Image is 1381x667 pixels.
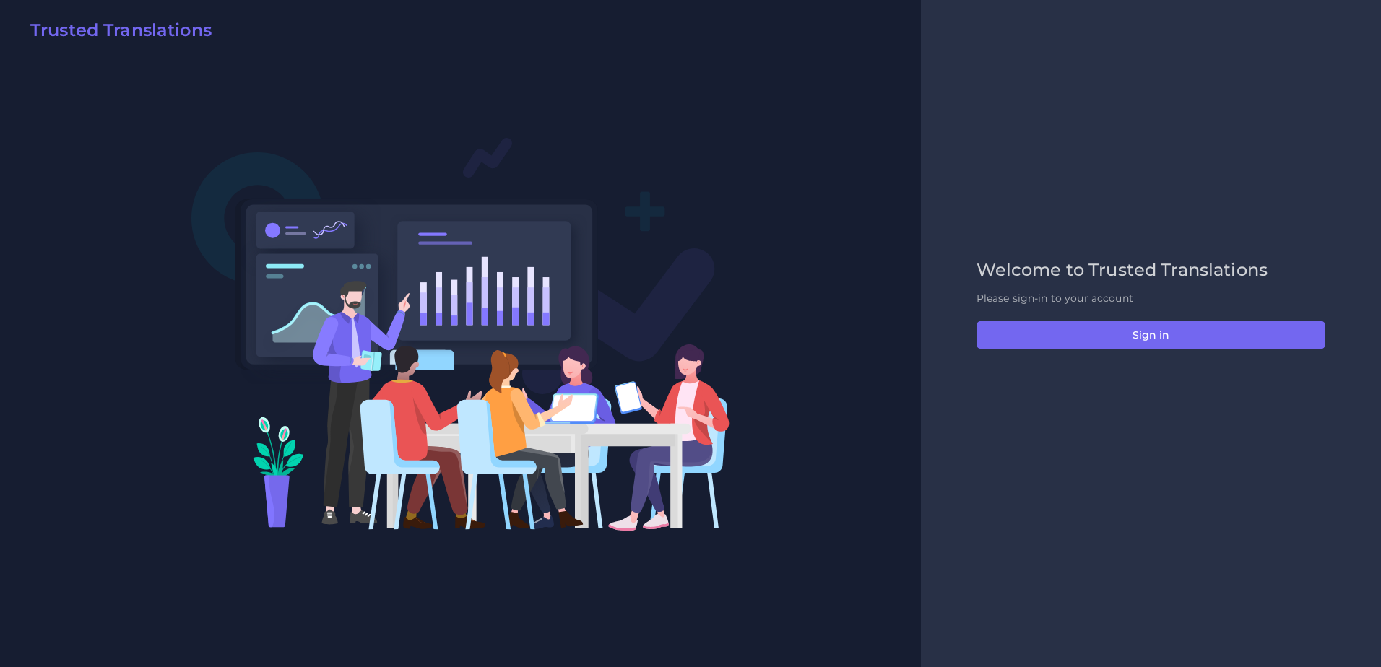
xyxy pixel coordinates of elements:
h2: Trusted Translations [30,20,212,41]
p: Please sign-in to your account [977,291,1325,306]
button: Sign in [977,321,1325,349]
a: Trusted Translations [20,20,212,46]
h2: Welcome to Trusted Translations [977,260,1325,281]
img: Login V2 [191,136,730,531]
